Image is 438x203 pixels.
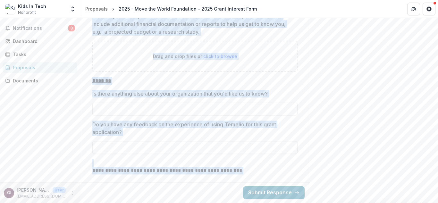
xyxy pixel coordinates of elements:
button: Notifications3 [3,23,77,33]
p: Is there anything else about your organization that you'd like us to know? [92,90,268,97]
button: Get Help [423,3,435,15]
img: Kids In Tech [5,4,15,14]
a: Tasks [3,49,77,60]
div: Proposals [85,5,108,12]
p: User [53,187,66,193]
p: Drag and drop files or [153,53,237,60]
button: Partners [407,3,420,15]
div: Documents [13,77,72,84]
span: 3 [68,25,75,31]
span: click to browse [203,54,237,59]
button: Submit Response [243,186,305,199]
p: [PERSON_NAME] [17,187,50,193]
a: Documents [3,75,77,86]
p: Please upload an up-to-date financial statement and annual report. Feel free to include additiona... [92,13,294,36]
div: Kids In Tech [18,3,46,10]
a: Proposals [3,62,77,73]
p: [EMAIL_ADDRESS][DOMAIN_NAME] [17,193,66,199]
div: Olu Ibrahim [7,191,11,195]
div: Proposals [13,64,72,71]
a: Proposals [83,4,110,13]
a: Dashboard [3,36,77,47]
div: Dashboard [13,38,72,45]
button: More [68,189,76,197]
nav: breadcrumb [83,4,259,13]
span: Notifications [13,26,68,31]
div: 2025 - Move the World Foundation - 2025 Grant Interest Form [119,5,257,12]
button: Open entity switcher [68,3,77,15]
p: Do you have any feedback on the experience of using Temelio for this grant application? [92,121,294,136]
div: Tasks [13,51,72,58]
span: Nonprofit [18,10,36,15]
